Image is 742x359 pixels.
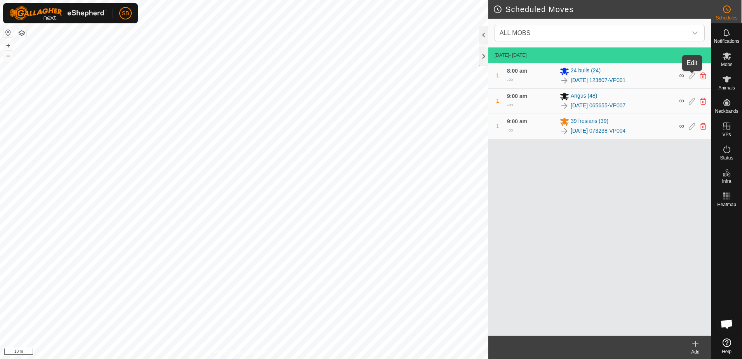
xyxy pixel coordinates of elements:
span: 1 [496,72,499,79]
div: Add [680,348,711,355]
img: To [560,76,569,85]
span: ∞ [509,102,513,108]
span: 39 fresians (39) [571,117,608,126]
span: Heatmap [717,202,736,207]
span: 9:00 am [507,118,527,124]
h2: Scheduled Moves [493,5,711,14]
span: ∞ [509,127,513,133]
span: ALL MOBS [500,30,530,36]
span: 24 bulls (24) [571,67,601,76]
span: 1 [496,98,499,104]
div: dropdown trigger [687,25,703,41]
span: Notifications [714,39,739,44]
span: 1 [496,123,499,129]
span: Infra [722,179,731,184]
a: Contact Us [252,349,275,356]
span: Status [720,156,733,160]
span: Neckbands [715,109,738,114]
span: [DATE] [495,53,509,58]
a: [DATE] 073238-VP004 [571,127,625,135]
span: ∞ [679,97,684,105]
span: SB [122,9,129,18]
span: Angus (48) [571,92,597,101]
button: + [3,41,13,50]
span: - [DATE] [509,53,527,58]
img: To [560,126,569,136]
span: Animals [718,86,735,90]
a: Privacy Policy [213,349,242,356]
button: – [3,51,13,60]
div: Open chat [715,312,739,336]
span: 8:00 am [507,68,527,74]
img: Gallagher Logo [9,6,106,20]
img: To [560,101,569,110]
span: 9:00 am [507,93,527,99]
span: ∞ [679,122,684,130]
span: Mobs [721,62,732,67]
a: Help [711,335,742,357]
a: [DATE] 065655-VP007 [571,102,625,110]
div: - [507,126,513,135]
span: Help [722,349,732,354]
div: - [507,75,513,84]
span: ALL MOBS [496,25,687,41]
button: Map Layers [17,28,26,38]
span: ∞ [679,72,684,79]
span: ∞ [509,76,513,83]
a: [DATE] 123607-VP001 [571,76,625,84]
span: VPs [722,132,731,137]
div: - [507,100,513,110]
span: Schedules [716,16,737,20]
button: Reset Map [3,28,13,37]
